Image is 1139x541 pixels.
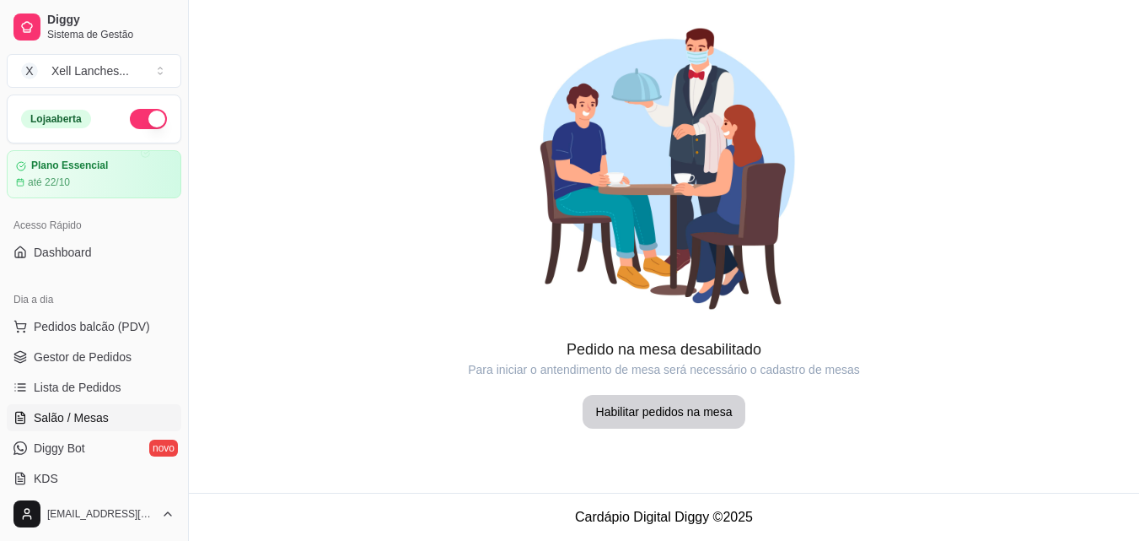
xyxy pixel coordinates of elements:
a: Plano Essencialaté 22/10 [7,150,181,198]
span: KDS [34,470,58,487]
span: Gestor de Pedidos [34,349,132,365]
article: até 22/10 [28,176,70,189]
span: Diggy [47,13,175,28]
article: Pedido na mesa desabilitado [189,338,1139,361]
footer: Cardápio Digital Diggy © 2025 [189,493,1139,541]
span: Diggy Bot [34,440,85,457]
button: [EMAIL_ADDRESS][DOMAIN_NAME] [7,494,181,534]
div: Xell Lanches ... [51,62,129,79]
span: Pedidos balcão (PDV) [34,318,150,335]
a: DiggySistema de Gestão [7,7,181,47]
a: Salão / Mesas [7,404,181,431]
span: X [21,62,38,79]
button: Habilitar pedidos na mesa [583,395,746,429]
article: Plano Essencial [31,160,108,172]
span: Dashboard [34,244,92,261]
button: Alterar Status [130,109,167,129]
span: Sistema de Gestão [47,28,175,41]
a: Gestor de Pedidos [7,344,181,371]
span: Salão / Mesas [34,409,109,426]
article: Para iniciar o antendimento de mesa será necessário o cadastro de mesas [189,361,1139,378]
span: [EMAIL_ADDRESS][DOMAIN_NAME] [47,507,154,521]
a: Lista de Pedidos [7,374,181,401]
div: Dia a dia [7,286,181,313]
button: Select a team [7,54,181,88]
a: Diggy Botnovo [7,435,181,462]
div: Acesso Rápido [7,212,181,239]
button: Pedidos balcão (PDV) [7,313,181,340]
div: Loja aberta [21,110,91,128]
a: KDS [7,465,181,492]
a: Dashboard [7,239,181,266]
span: Lista de Pedidos [34,379,121,396]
